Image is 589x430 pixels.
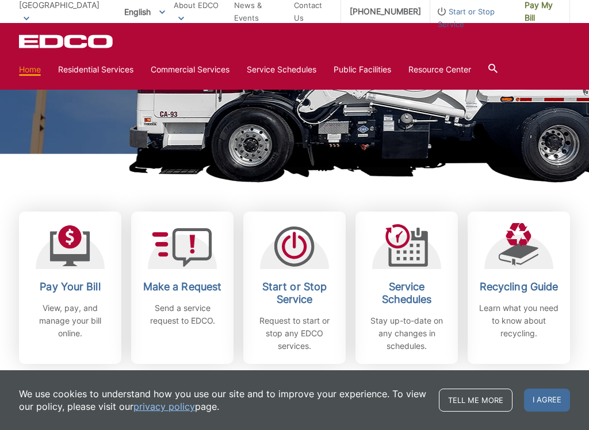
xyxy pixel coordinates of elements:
h2: Make a Request [140,281,225,293]
p: Send a service request to EDCO. [140,302,225,327]
h2: Recycling Guide [476,281,561,293]
p: Stay up-to-date on any changes in schedules. [364,314,449,352]
h2: Start or Stop Service [252,281,337,306]
span: I agree [524,389,570,412]
a: privacy policy [133,400,195,413]
a: EDCD logo. Return to the homepage. [19,34,114,48]
p: View, pay, and manage your bill online. [28,302,113,340]
a: Public Facilities [334,63,391,76]
p: Learn what you need to know about recycling. [476,302,561,340]
a: Pay Your Bill View, pay, and manage your bill online. [19,212,121,364]
a: Tell me more [439,389,512,412]
a: Make a Request Send a service request to EDCO. [131,212,234,364]
a: Residential Services [58,63,133,76]
a: Service Schedules Stay up-to-date on any changes in schedules. [355,212,458,364]
a: Home [19,63,41,76]
span: English [116,2,174,21]
h2: Service Schedules [364,281,449,306]
a: Recycling Guide Learn what you need to know about recycling. [468,212,570,364]
a: Service Schedules [247,63,316,76]
p: We use cookies to understand how you use our site and to improve your experience. To view our pol... [19,387,427,413]
a: Commercial Services [151,63,230,76]
p: Request to start or stop any EDCO services. [252,314,337,352]
h2: Pay Your Bill [28,281,113,293]
a: Resource Center [408,63,471,76]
